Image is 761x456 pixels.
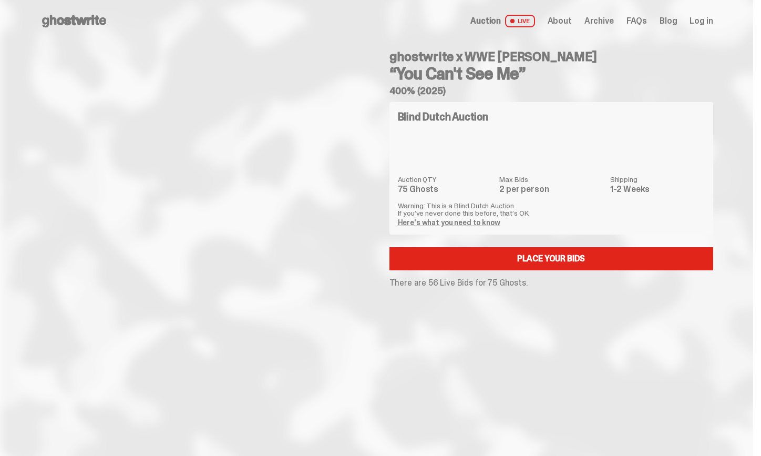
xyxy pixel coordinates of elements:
[584,17,614,25] a: Archive
[470,17,501,25] span: Auction
[398,176,493,183] dt: Auction QTY
[389,50,713,63] h4: ghostwrite x WWE [PERSON_NAME]
[389,65,713,82] h3: “You Can't See Me”
[398,202,705,217] p: Warning: This is a Blind Dutch Auction. If you’ve never done this before, that’s OK.
[690,17,713,25] a: Log in
[505,15,535,27] span: LIVE
[610,185,705,194] dd: 1-2 Weeks
[389,86,713,96] h5: 400% (2025)
[610,176,705,183] dt: Shipping
[398,185,493,194] dd: 75 Ghosts
[398,112,488,122] h4: Blind Dutch Auction
[626,17,647,25] a: FAQs
[548,17,572,25] a: About
[499,185,603,194] dd: 2 per person
[389,247,713,270] a: Place your Bids
[470,15,534,27] a: Auction LIVE
[499,176,603,183] dt: Max Bids
[389,279,713,287] p: There are 56 Live Bids for 75 Ghosts.
[660,17,677,25] a: Blog
[398,218,500,227] a: Here's what you need to know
